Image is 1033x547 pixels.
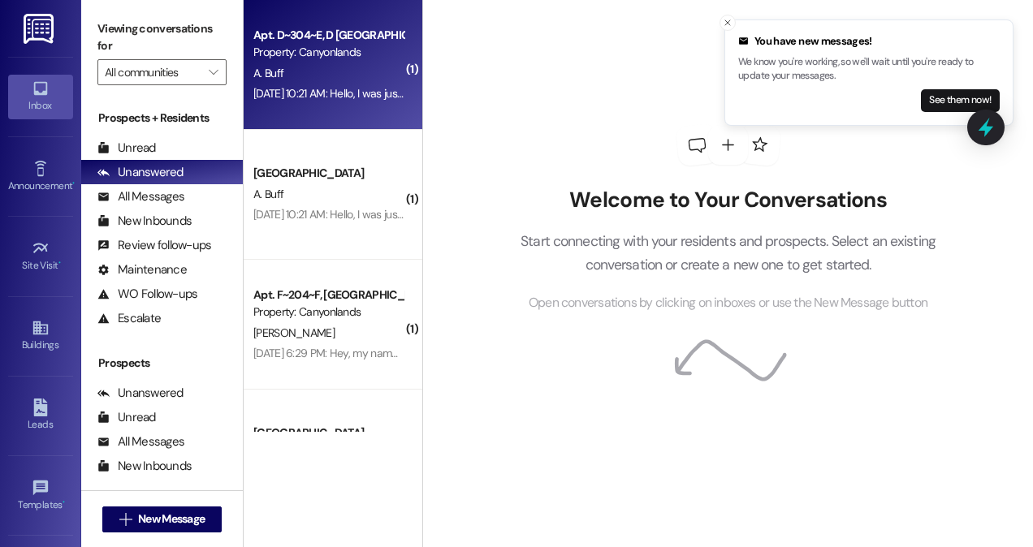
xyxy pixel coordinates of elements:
[529,293,927,313] span: Open conversations by clicking on inboxes or use the New Message button
[253,346,962,360] div: [DATE] 6:29 PM: Hey, my name is [PERSON_NAME]. I live in 204 F and have checked out. I was wonder...
[97,237,211,254] div: Review follow-ups
[253,207,883,222] div: [DATE] 10:21 AM: Hello, I was just curious when we can expect to get our security deposits back? ...
[8,474,73,518] a: Templates •
[8,394,73,437] a: Leads
[738,33,1000,50] div: You have new messages!
[97,286,197,303] div: WO Follow-ups
[97,164,184,181] div: Unanswered
[58,257,61,269] span: •
[253,165,404,182] div: [GEOGRAPHIC_DATA]
[720,15,736,31] button: Close toast
[209,66,218,79] i: 
[81,110,243,127] div: Prospects + Residents
[253,86,883,101] div: [DATE] 10:21 AM: Hello, I was just curious when we can expect to get our security deposits back? ...
[97,458,192,475] div: New Inbounds
[97,310,161,327] div: Escalate
[253,286,404,304] div: Apt. F~204~F, [GEOGRAPHIC_DATA]
[119,513,132,526] i: 
[8,314,73,358] a: Buildings
[253,27,404,44] div: Apt. D~304~E, D [GEOGRAPHIC_DATA]
[102,506,223,532] button: New Message
[138,510,205,528] span: New Message
[8,75,73,118] a: Inbox
[63,497,65,508] span: •
[97,385,184,402] div: Unanswered
[97,140,156,157] div: Unread
[496,187,961,213] h2: Welcome to Your Conversations
[24,14,57,44] img: ResiDesk Logo
[253,325,335,340] span: [PERSON_NAME]
[97,261,187,278] div: Maintenance
[253,304,404,321] div: Property: Canyonlands
[97,188,184,205] div: All Messages
[253,44,404,61] div: Property: Canyonlands
[97,409,156,426] div: Unread
[8,235,73,278] a: Site Visit •
[97,433,184,450] div: All Messages
[253,66,283,80] span: A. Buff
[81,355,243,372] div: Prospects
[496,230,961,276] p: Start connecting with your residents and prospects. Select an existing conversation or create a n...
[253,424,404,441] div: [GEOGRAPHIC_DATA]
[97,213,192,230] div: New Inbounds
[97,16,227,59] label: Viewing conversations for
[253,187,283,201] span: A. Buff
[738,55,1000,84] p: We know you're working, so we'll wait until you're ready to update your messages.
[921,89,1000,112] button: See them now!
[72,178,75,189] span: •
[105,59,201,85] input: All communities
